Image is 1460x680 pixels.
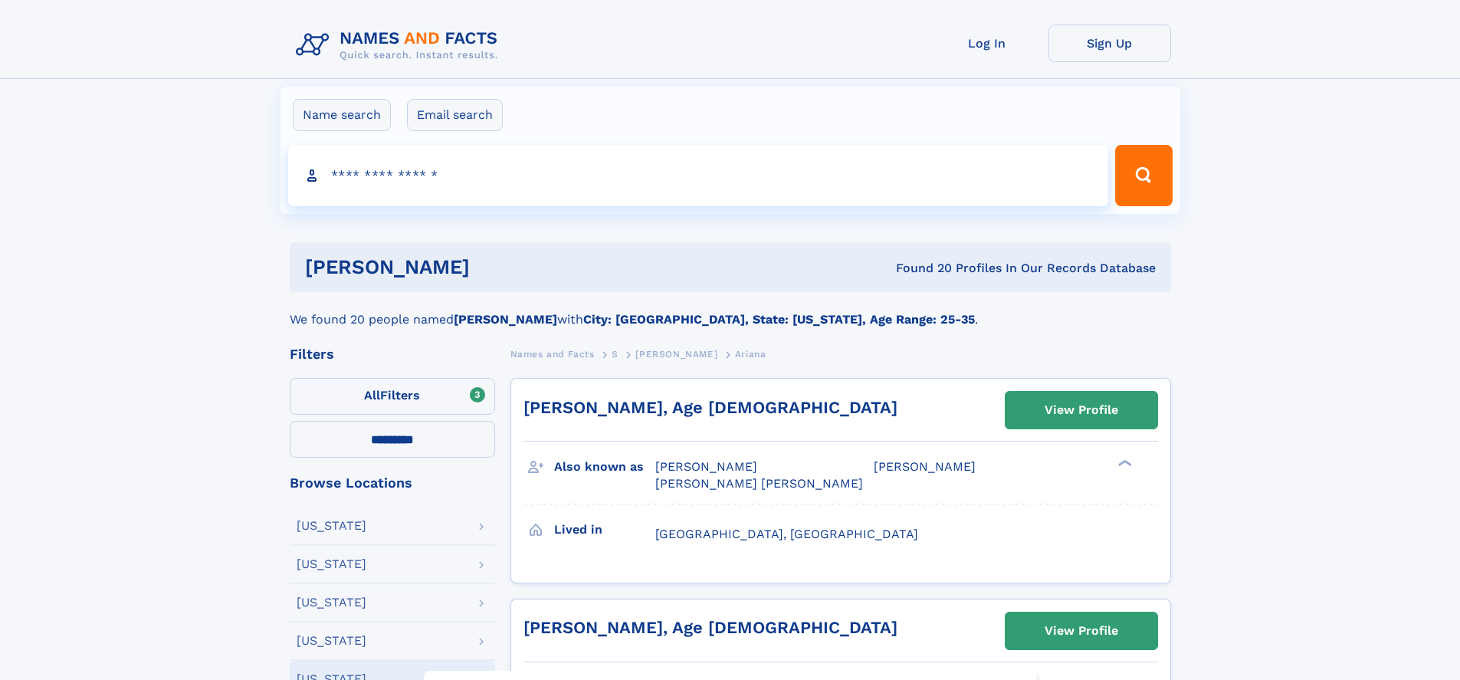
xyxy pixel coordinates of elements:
[288,145,1109,206] input: search input
[297,635,366,647] div: [US_STATE]
[523,618,897,637] a: [PERSON_NAME], Age [DEMOGRAPHIC_DATA]
[926,25,1048,62] a: Log In
[655,476,863,491] span: [PERSON_NAME] [PERSON_NAME]
[290,476,495,490] div: Browse Locations
[683,260,1156,277] div: Found 20 Profiles In Our Records Database
[290,25,510,66] img: Logo Names and Facts
[290,292,1171,329] div: We found 20 people named with .
[612,349,618,360] span: S
[655,527,918,541] span: [GEOGRAPHIC_DATA], [GEOGRAPHIC_DATA]
[297,520,366,532] div: [US_STATE]
[1006,613,1157,649] a: View Profile
[510,344,595,363] a: Names and Facts
[407,99,503,131] label: Email search
[454,312,557,327] b: [PERSON_NAME]
[305,258,683,277] h1: [PERSON_NAME]
[1048,25,1171,62] a: Sign Up
[523,398,897,417] a: [PERSON_NAME], Age [DEMOGRAPHIC_DATA]
[583,312,975,327] b: City: [GEOGRAPHIC_DATA], State: [US_STATE], Age Range: 25-35
[635,349,717,360] span: [PERSON_NAME]
[874,459,976,474] span: [PERSON_NAME]
[612,344,618,363] a: S
[293,99,391,131] label: Name search
[297,558,366,570] div: [US_STATE]
[1114,458,1133,468] div: ❯
[735,349,766,360] span: Ariana
[1006,392,1157,429] a: View Profile
[655,459,757,474] span: [PERSON_NAME]
[1115,145,1172,206] button: Search Button
[290,347,495,361] div: Filters
[635,344,717,363] a: [PERSON_NAME]
[554,454,655,480] h3: Also known as
[364,388,380,402] span: All
[1045,393,1118,428] div: View Profile
[290,378,495,415] label: Filters
[1045,613,1118,649] div: View Profile
[554,517,655,543] h3: Lived in
[297,596,366,609] div: [US_STATE]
